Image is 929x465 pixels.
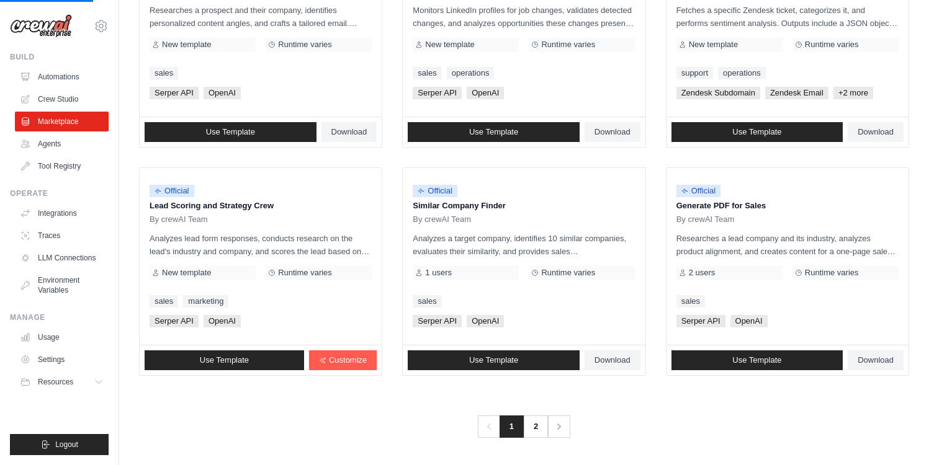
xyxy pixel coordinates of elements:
span: Download [858,127,894,137]
span: By crewAI Team [413,215,471,224]
span: New template [425,40,474,50]
span: Runtime varies [278,268,332,278]
span: New template [162,268,211,278]
nav: Pagination [478,415,570,438]
a: Use Template [671,122,843,142]
a: Download [321,122,377,142]
span: Serper API [150,87,199,99]
span: Runtime varies [805,40,859,50]
a: Download [848,122,904,142]
a: Use Template [145,350,304,370]
p: Analyzes lead form responses, conducts research on the lead's industry and company, and scores th... [150,232,372,258]
a: Tool Registry [15,156,109,176]
a: marketing [183,295,228,308]
span: Use Template [732,355,781,365]
a: Settings [15,350,109,370]
p: Monitors LinkedIn profiles for job changes, validates detected changes, and analyzes opportunitie... [413,4,635,30]
span: OpenAI [467,87,504,99]
a: 2 [523,415,548,438]
a: Customize [309,350,377,370]
a: Crew Studio [15,89,109,109]
a: sales [150,295,178,308]
span: Runtime varies [278,40,332,50]
div: Manage [10,312,109,322]
p: Analyzes a target company, identifies 10 similar companies, evaluates their similarity, and provi... [413,232,635,258]
a: Download [585,350,640,370]
a: Environment Variables [15,270,109,300]
p: Researches a prospect and their company, identifies personalized content angles, and crafts a tai... [150,4,372,30]
a: Use Template [408,122,580,142]
span: OpenAI [730,315,768,327]
span: +2 more [833,87,873,99]
img: Logo [10,14,72,38]
span: Zendesk Email [765,87,828,99]
span: Runtime varies [541,268,595,278]
a: Use Template [408,350,580,370]
span: New template [162,40,211,50]
a: sales [413,67,441,79]
span: Official [150,185,194,197]
a: LLM Connections [15,248,109,268]
a: Download [848,350,904,370]
span: Runtime varies [805,268,859,278]
span: Download [858,355,894,365]
span: 1 users [425,268,452,278]
button: Resources [15,372,109,392]
span: Runtime varies [541,40,595,50]
span: OpenAI [467,315,504,327]
span: 1 [500,415,524,438]
span: Official [676,185,721,197]
button: Logout [10,434,109,455]
a: sales [413,295,441,308]
span: Zendesk Subdomain [676,87,760,99]
p: Fetches a specific Zendesk ticket, categorizes it, and performs sentiment analysis. Outputs inclu... [676,4,899,30]
span: Use Template [469,355,518,365]
span: Official [413,185,457,197]
span: Serper API [676,315,725,327]
div: Build [10,52,109,62]
a: Traces [15,226,109,246]
span: Customize [329,355,367,365]
span: By crewAI Team [676,215,735,224]
span: OpenAI [204,87,241,99]
span: Serper API [413,315,462,327]
span: By crewAI Team [150,215,208,224]
a: operations [447,67,495,79]
span: Download [595,355,631,365]
span: Serper API [150,315,199,327]
span: Resources [38,377,73,387]
a: Usage [15,327,109,347]
span: Use Template [206,127,255,137]
p: Lead Scoring and Strategy Crew [150,200,372,212]
span: Download [595,127,631,137]
span: Logout [55,440,78,449]
a: Agents [15,134,109,154]
span: Use Template [200,355,249,365]
a: operations [718,67,766,79]
p: Generate PDF for Sales [676,200,899,212]
span: OpenAI [204,315,241,327]
a: Use Template [671,350,843,370]
p: Researches a lead company and its industry, analyzes product alignment, and creates content for a... [676,232,899,258]
a: Integrations [15,203,109,223]
div: Operate [10,188,109,198]
p: Similar Company Finder [413,200,635,212]
a: sales [676,295,705,308]
a: Marketplace [15,112,109,131]
a: Use Template [145,122,316,142]
span: Use Template [469,127,518,137]
a: support [676,67,713,79]
a: Automations [15,67,109,87]
a: sales [150,67,178,79]
span: Use Template [732,127,781,137]
span: Serper API [413,87,462,99]
a: Download [585,122,640,142]
span: 2 users [689,268,716,278]
span: New template [689,40,738,50]
span: Download [331,127,367,137]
